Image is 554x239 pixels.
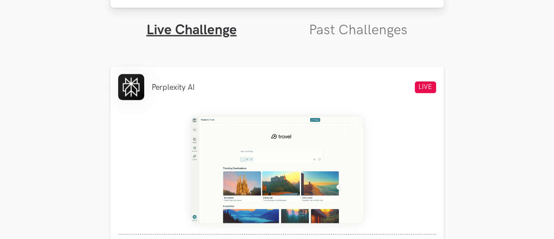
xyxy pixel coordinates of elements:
[146,22,237,39] a: Live Challenge
[415,82,436,93] span: LIVE
[190,116,364,224] img: Weekend_Hackathon_79_banner.png
[152,83,195,92] li: Perplexity AI
[309,22,408,39] a: Past Challenges
[110,8,444,39] ul: Tabs Interface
